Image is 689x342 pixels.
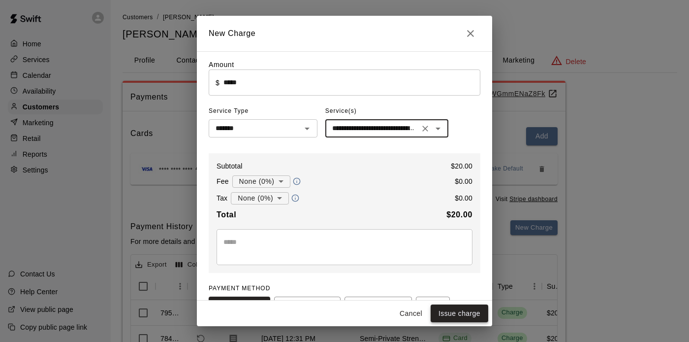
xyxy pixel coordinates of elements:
[209,285,270,292] span: PAYMENT METHOD
[325,103,357,119] span: Service(s)
[217,193,227,203] p: Tax
[217,300,262,315] span: CREDIT CARD
[197,16,492,51] h2: New Charge
[431,122,445,136] button: Open
[209,297,270,318] button: CREDIT CARD
[344,297,412,318] button: WALLET New
[431,305,488,323] button: Issue charge
[209,103,317,119] span: Service Type
[451,161,472,171] p: $ 20.00
[231,189,289,207] div: None (0%)
[446,210,472,219] b: $ 20.00
[274,297,341,318] button: POINT OF SALE
[461,24,480,43] button: Close
[416,297,450,318] button: CASH
[395,305,427,323] button: Cancel
[455,176,472,186] p: $ 0.00
[424,300,442,315] span: CASH
[418,122,432,136] button: Clear
[217,176,229,186] p: Fee
[209,61,234,68] label: Amount
[217,161,243,171] p: Subtotal
[352,300,404,315] span: WALLET
[216,78,219,88] p: $
[300,122,314,136] button: Open
[455,193,472,203] p: $ 0.00
[232,172,290,191] div: None (0%)
[282,300,333,315] span: POINT OF SALE
[217,210,236,219] b: Total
